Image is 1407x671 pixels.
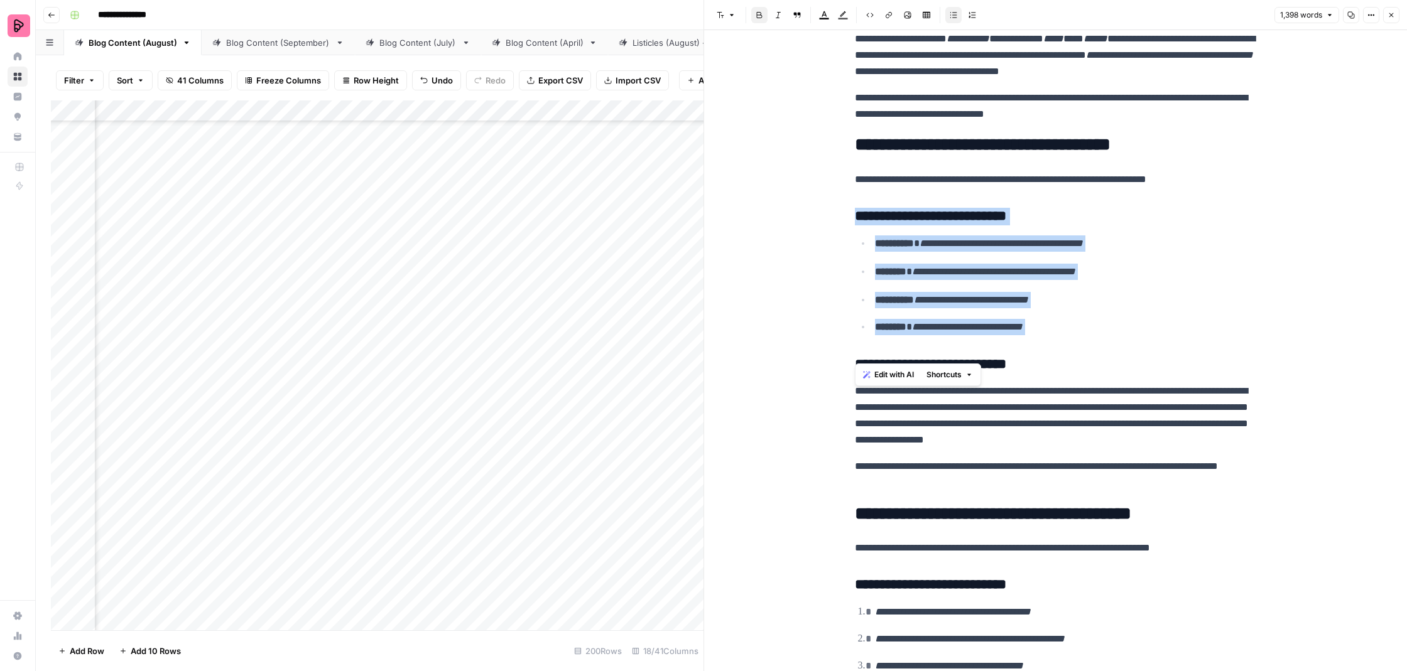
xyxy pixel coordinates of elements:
[506,36,584,49] div: Blog Content (April)
[466,70,514,90] button: Redo
[8,87,28,107] a: Insights
[8,14,30,37] img: Preply Logo
[596,70,669,90] button: Import CSV
[177,74,224,87] span: 41 Columns
[237,70,329,90] button: Freeze Columns
[256,74,321,87] span: Freeze Columns
[538,74,583,87] span: Export CSV
[158,70,232,90] button: 41 Columns
[131,645,181,657] span: Add 10 Rows
[109,70,153,90] button: Sort
[679,70,755,90] button: Add Column
[8,67,28,87] a: Browse
[112,641,188,661] button: Add 10 Rows
[874,369,914,380] span: Edit with AI
[56,70,104,90] button: Filter
[70,645,104,657] span: Add Row
[89,36,177,49] div: Blog Content (August)
[354,74,399,87] span: Row Height
[519,70,591,90] button: Export CSV
[226,36,330,49] div: Blog Content (September)
[334,70,407,90] button: Row Height
[608,30,749,55] a: Listicles (August) - WIP
[858,367,919,383] button: Edit with AI
[379,36,457,49] div: Blog Content (July)
[569,641,627,661] div: 200 Rows
[1274,7,1339,23] button: 1,398 words
[117,74,133,87] span: Sort
[1280,9,1322,21] span: 1,398 words
[64,74,84,87] span: Filter
[8,107,28,127] a: Opportunities
[8,606,28,626] a: Settings
[926,369,962,380] span: Shortcuts
[8,646,28,666] button: Help + Support
[51,641,112,661] button: Add Row
[432,74,453,87] span: Undo
[8,46,28,67] a: Home
[8,10,28,41] button: Workspace: Preply
[921,367,978,383] button: Shortcuts
[633,36,724,49] div: Listicles (August) - WIP
[412,70,461,90] button: Undo
[486,74,506,87] span: Redo
[616,74,661,87] span: Import CSV
[481,30,608,55] a: Blog Content (April)
[355,30,481,55] a: Blog Content (July)
[202,30,355,55] a: Blog Content (September)
[8,626,28,646] a: Usage
[64,30,202,55] a: Blog Content (August)
[8,127,28,147] a: Your Data
[627,641,703,661] div: 18/41 Columns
